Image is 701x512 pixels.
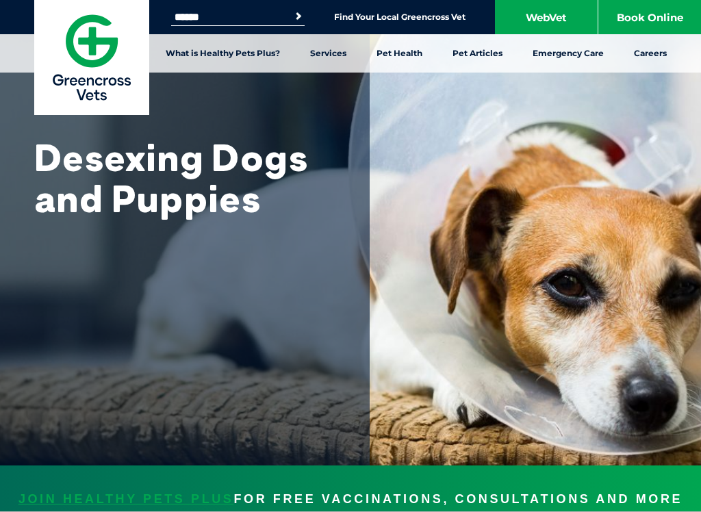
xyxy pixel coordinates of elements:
p: FOR FREE VACCINATIONS, CONSULTATIONS AND MORE [14,489,687,510]
a: Services [295,34,361,73]
a: Careers [619,34,682,73]
a: Find Your Local Greencross Vet [334,12,466,23]
a: What is Healthy Pets Plus? [151,34,295,73]
span: JOIN HEALTHY PETS PLUS [18,489,234,510]
h1: Desexing Dogs and Puppies [34,137,335,219]
a: Pet Articles [437,34,518,73]
a: Emergency Care [518,34,619,73]
a: JOIN HEALTHY PETS PLUS [18,492,234,506]
a: Pet Health [361,34,437,73]
button: Search [292,10,305,23]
